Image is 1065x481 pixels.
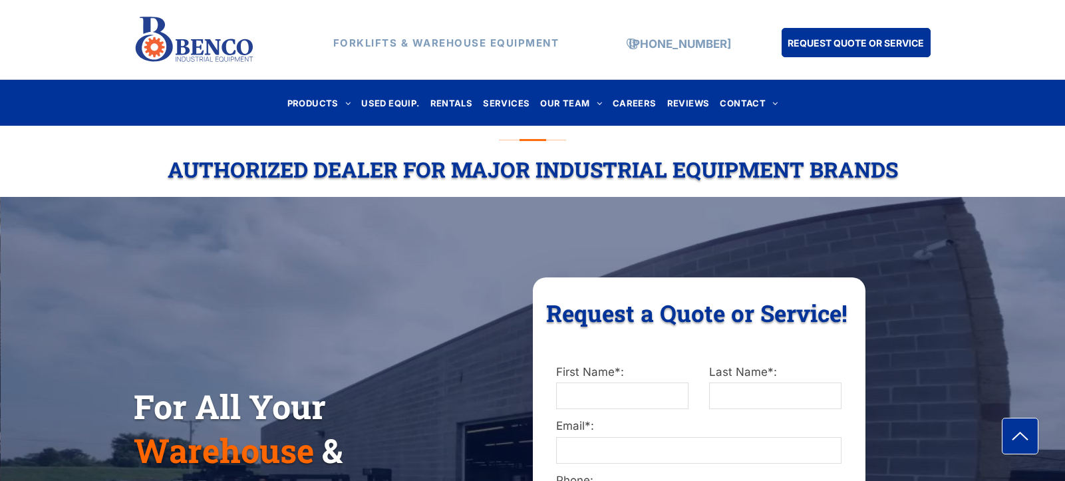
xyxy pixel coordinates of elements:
[356,94,424,112] a: USED EQUIP.
[333,37,559,49] strong: FORKLIFTS & WAREHOUSE EQUIPMENT
[556,364,688,381] label: First Name*:
[782,28,931,57] a: REQUEST QUOTE OR SERVICE
[134,385,326,428] span: For All Your
[546,297,847,328] span: Request a Quote or Service!
[788,31,924,55] span: REQUEST QUOTE OR SERVICE
[607,94,662,112] a: CAREERS
[556,418,841,435] label: Email*:
[478,94,535,112] a: SERVICES
[282,94,357,112] a: PRODUCTS
[535,94,607,112] a: OUR TEAM
[425,94,478,112] a: RENTALS
[662,94,715,112] a: REVIEWS
[709,364,841,381] label: Last Name*:
[714,94,783,112] a: CONTACT
[168,155,898,184] span: Authorized Dealer For Major Industrial Equipment Brands
[322,428,343,472] span: &
[629,37,731,51] a: [PHONE_NUMBER]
